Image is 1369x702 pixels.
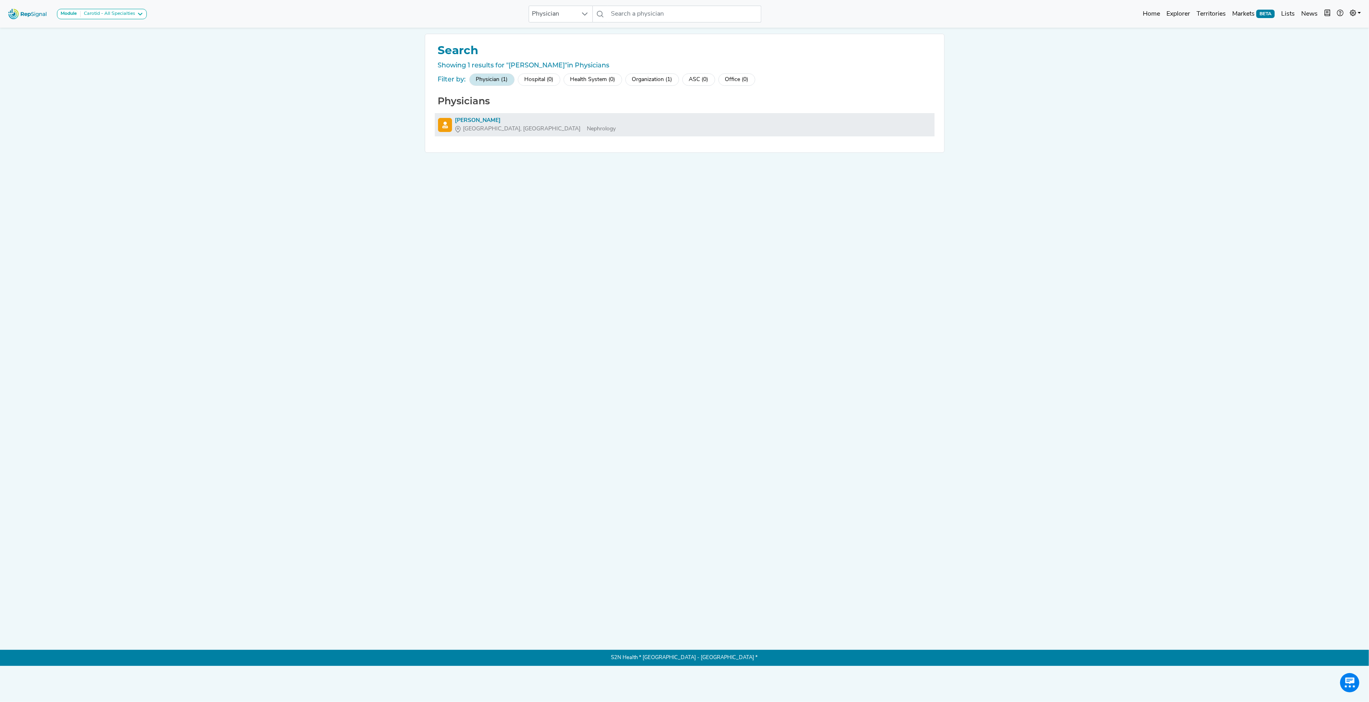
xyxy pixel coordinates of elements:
a: MarketsBETA [1229,6,1278,22]
div: Office (0) [718,73,755,86]
div: Carotid - All Specialties [81,11,135,17]
img: Physician Search Icon [438,118,452,132]
h1: Search [435,44,935,57]
h2: Physicians [435,95,935,107]
div: Hospital (0) [518,73,560,86]
div: Health System (0) [564,73,622,86]
span: [GEOGRAPHIC_DATA], [GEOGRAPHIC_DATA] [463,125,581,133]
span: in Physicians [568,61,610,69]
span: Physician [529,6,577,22]
a: [PERSON_NAME][GEOGRAPHIC_DATA], [GEOGRAPHIC_DATA]Nephrology [438,116,931,133]
strong: Module [61,11,77,16]
a: Territories [1193,6,1229,22]
div: Filter by: [438,75,466,84]
a: Explorer [1163,6,1193,22]
p: S2N Health * [GEOGRAPHIC_DATA] - [GEOGRAPHIC_DATA] * [425,650,945,666]
div: [PERSON_NAME] [455,116,616,125]
div: Showing 1 results for "[PERSON_NAME]" [435,61,935,70]
div: ASC (0) [682,73,715,86]
a: News [1298,6,1321,22]
button: ModuleCarotid - All Specialties [57,9,147,19]
a: Home [1140,6,1163,22]
a: Lists [1278,6,1298,22]
span: BETA [1256,10,1275,18]
div: Physician (1) [469,73,515,86]
input: Search a physician [608,6,761,22]
button: Intel Book [1321,6,1334,22]
div: Nephrology [455,125,616,133]
div: Organization (1) [625,73,679,86]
